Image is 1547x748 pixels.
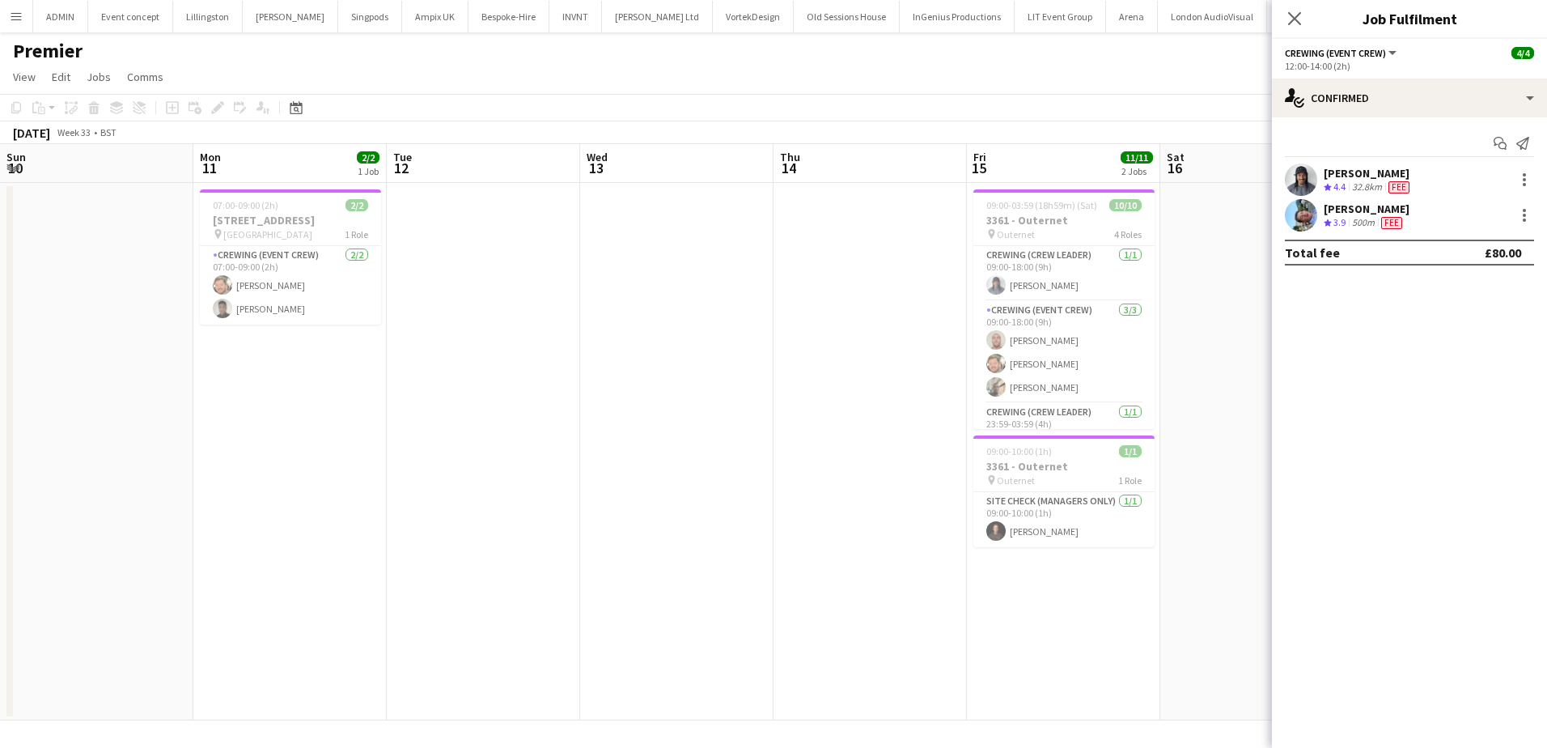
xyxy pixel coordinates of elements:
[121,66,170,87] a: Comms
[1158,1,1267,32] button: London AudioVisual
[1333,181,1346,193] span: 4.4
[1378,216,1405,230] div: Crew has different fees then in role
[338,1,402,32] button: Singpods
[173,1,243,32] button: Lillingston
[13,39,83,63] h1: Premier
[971,159,986,177] span: 15
[52,70,70,84] span: Edit
[1324,166,1413,181] div: [PERSON_NAME]
[794,1,900,32] button: Old Sessions House
[1388,181,1409,193] span: Fee
[986,445,1052,457] span: 09:00-10:00 (1h)
[1109,199,1142,211] span: 10/10
[1118,474,1142,487] span: 1 Role
[549,1,602,32] button: INVNT
[200,213,381,227] h3: [STREET_ADDRESS]
[584,159,608,177] span: 13
[393,150,412,164] span: Tue
[973,301,1155,403] app-card-role: Crewing (Event Crew)3/309:00-18:00 (9h)[PERSON_NAME][PERSON_NAME][PERSON_NAME]
[1333,216,1346,228] span: 3.9
[80,66,117,87] a: Jobs
[223,228,312,240] span: [GEOGRAPHIC_DATA]
[778,159,800,177] span: 14
[4,159,26,177] span: 10
[973,189,1155,429] app-job-card: 09:00-03:59 (18h59m) (Sat)10/103361 - Outernet Outernet4 RolesCrewing (Crew Leader)1/109:00-18:00...
[900,1,1015,32] button: InGenius Productions
[1485,244,1521,261] div: £80.00
[1349,181,1385,194] div: 32.8km
[87,70,111,84] span: Jobs
[391,159,412,177] span: 12
[1349,216,1378,230] div: 500m
[1167,150,1185,164] span: Sat
[6,150,26,164] span: Sun
[1121,165,1152,177] div: 2 Jobs
[213,199,278,211] span: 07:00-09:00 (2h)
[33,1,88,32] button: ADMIN
[100,126,117,138] div: BST
[45,66,77,87] a: Edit
[200,246,381,325] app-card-role: Crewing (Event Crew)2/207:00-09:00 (2h)[PERSON_NAME][PERSON_NAME]
[1121,151,1153,164] span: 11/11
[345,199,368,211] span: 2/2
[973,436,1155,547] app-job-card: 09:00-10:00 (1h)1/13361 - Outernet Outernet1 RoleSite Check (Managers Only)1/109:00-10:00 (1h)[PE...
[6,66,42,87] a: View
[1272,8,1547,29] h3: Job Fulfilment
[587,150,608,164] span: Wed
[468,1,549,32] button: Bespoke-Hire
[197,159,221,177] span: 11
[127,70,163,84] span: Comms
[1267,1,1351,32] button: Blue Elephant
[1381,217,1402,229] span: Fee
[713,1,794,32] button: VortekDesign
[997,228,1035,240] span: Outernet
[1114,228,1142,240] span: 4 Roles
[1015,1,1106,32] button: LIT Event Group
[973,150,986,164] span: Fri
[243,1,338,32] button: [PERSON_NAME]
[602,1,713,32] button: [PERSON_NAME] Ltd
[1285,60,1534,72] div: 12:00-14:00 (2h)
[986,199,1097,211] span: 09:00-03:59 (18h59m) (Sat)
[1106,1,1158,32] button: Arena
[1385,181,1413,194] div: Crew has different fees then in role
[402,1,468,32] button: Ampix UK
[1285,244,1340,261] div: Total fee
[345,228,368,240] span: 1 Role
[1511,47,1534,59] span: 4/4
[13,70,36,84] span: View
[358,165,379,177] div: 1 Job
[997,474,1035,487] span: Outernet
[973,403,1155,458] app-card-role: Crewing (Crew Leader)1/123:59-03:59 (4h)
[973,492,1155,547] app-card-role: Site Check (Managers Only)1/109:00-10:00 (1h)[PERSON_NAME]
[53,126,94,138] span: Week 33
[973,459,1155,474] h3: 3361 - Outernet
[973,246,1155,301] app-card-role: Crewing (Crew Leader)1/109:00-18:00 (9h)[PERSON_NAME]
[13,125,50,141] div: [DATE]
[973,213,1155,227] h3: 3361 - Outernet
[88,1,173,32] button: Event concept
[780,150,800,164] span: Thu
[1119,445,1142,457] span: 1/1
[200,189,381,325] app-job-card: 07:00-09:00 (2h)2/2[STREET_ADDRESS] [GEOGRAPHIC_DATA]1 RoleCrewing (Event Crew)2/207:00-09:00 (2h...
[1285,47,1399,59] button: Crewing (Event Crew)
[1272,79,1547,117] div: Confirmed
[1285,47,1386,59] span: Crewing (Event Crew)
[1164,159,1185,177] span: 16
[357,151,379,164] span: 2/2
[200,150,221,164] span: Mon
[1324,202,1409,216] div: [PERSON_NAME]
